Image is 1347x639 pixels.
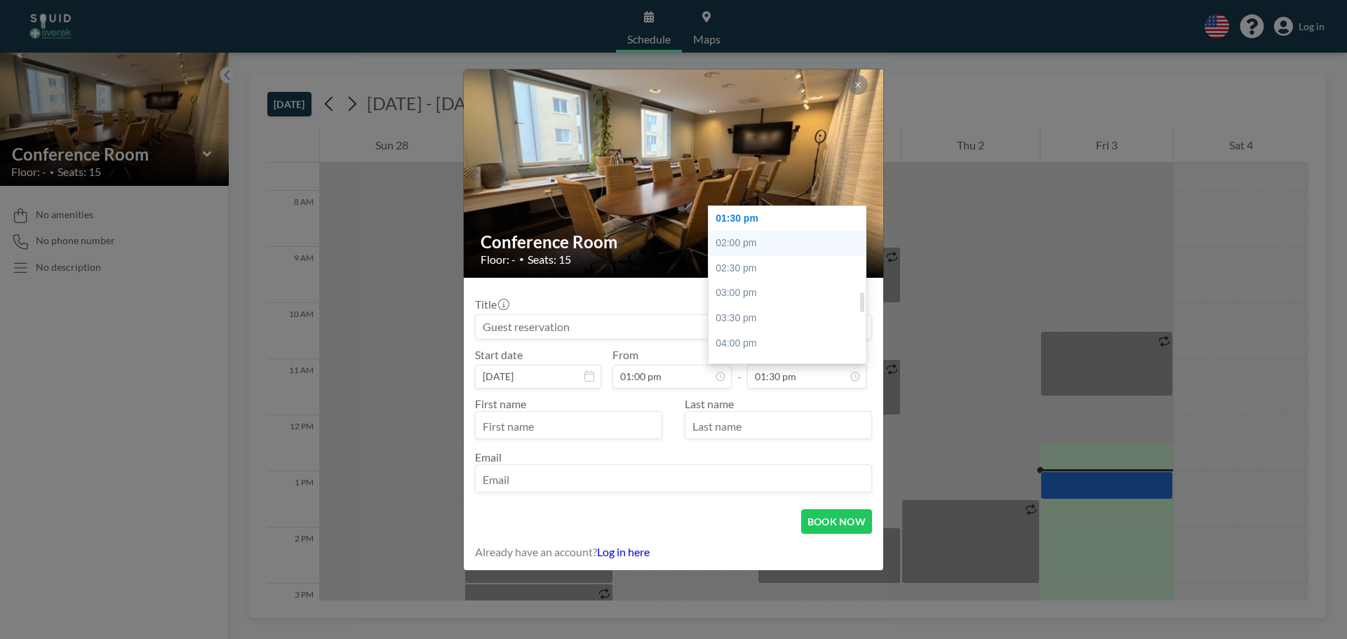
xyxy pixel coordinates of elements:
label: Title [475,297,508,311]
div: 04:30 pm [709,356,873,381]
input: Email [476,468,871,492]
label: Last name [685,397,734,410]
div: 02:30 pm [709,256,873,281]
div: 04:00 pm [709,331,873,356]
span: Seats: 15 [528,253,571,267]
span: - [737,353,742,384]
label: From [612,348,638,362]
input: Last name [685,415,871,438]
div: 03:00 pm [709,281,873,306]
button: BOOK NOW [801,509,872,534]
h2: Conference Room [481,231,868,253]
input: First name [476,415,662,438]
label: Start date [475,348,523,362]
a: Log in here [597,545,650,558]
span: Floor: - [481,253,516,267]
div: 01:30 pm [709,206,873,231]
div: 02:00 pm [709,231,873,256]
input: Guest reservation [476,315,871,339]
label: First name [475,397,526,410]
img: 537.JPG [464,15,885,331]
div: 03:30 pm [709,306,873,331]
span: • [519,254,524,264]
span: Already have an account? [475,545,597,559]
label: Email [475,450,502,464]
